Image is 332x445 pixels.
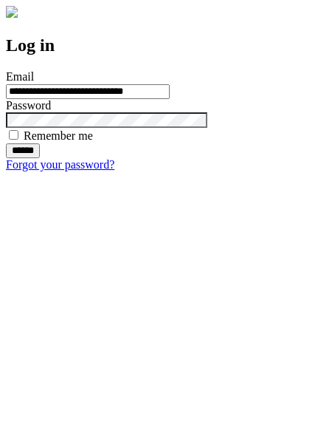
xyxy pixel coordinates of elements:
[6,99,51,112] label: Password
[24,129,93,142] label: Remember me
[6,6,18,18] img: logo-4e3dc11c47720685a147b03b5a06dd966a58ff35d612b21f08c02c0306f2b779.png
[6,35,326,55] h2: Log in
[6,70,34,83] label: Email
[6,158,114,171] a: Forgot your password?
